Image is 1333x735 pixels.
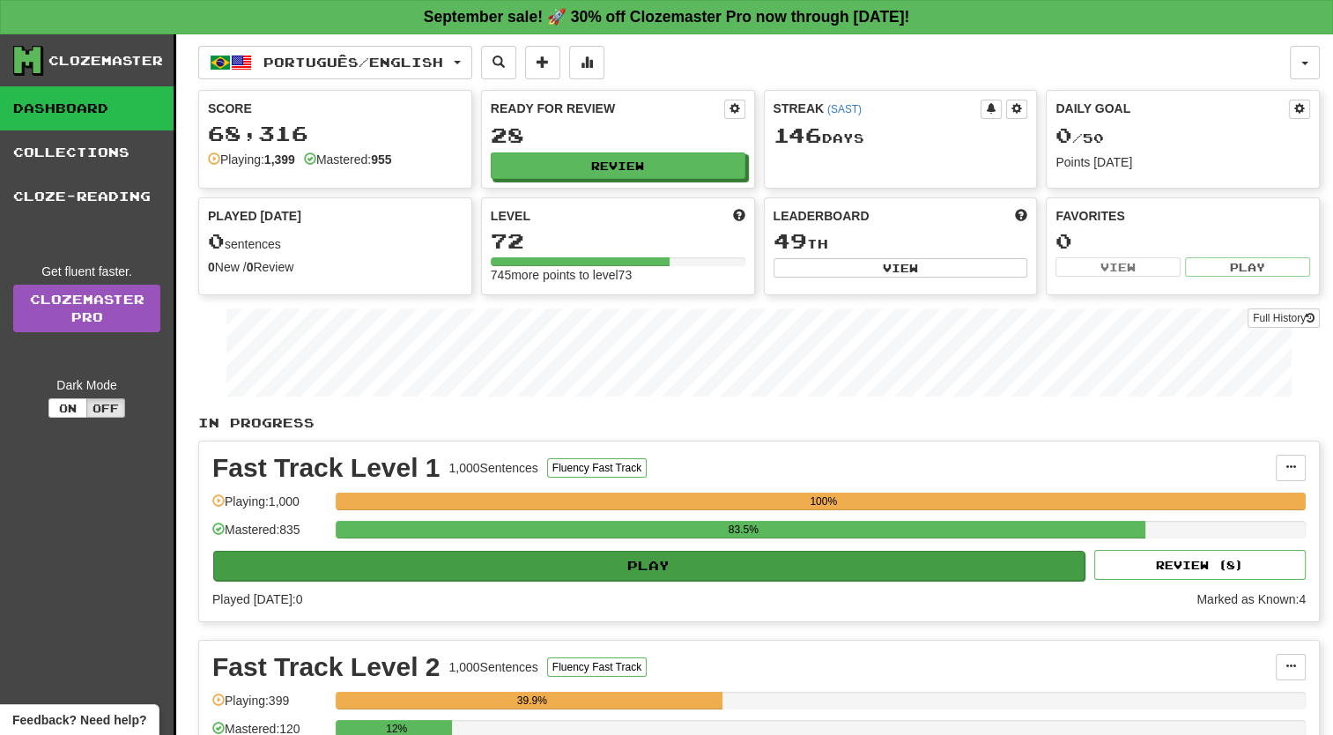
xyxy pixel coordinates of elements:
[1055,100,1289,119] div: Daily Goal
[304,151,392,168] div: Mastered:
[86,398,125,418] button: Off
[491,207,530,225] span: Level
[1248,308,1320,328] button: Full History
[774,124,1028,147] div: Day s
[491,100,724,117] div: Ready for Review
[212,455,441,481] div: Fast Track Level 1
[1185,257,1310,277] button: Play
[491,266,745,284] div: 745 more points to level 73
[733,207,745,225] span: Score more points to level up
[198,46,472,79] button: Português/English
[213,551,1085,581] button: Play
[208,258,463,276] div: New / Review
[774,100,981,117] div: Streak
[48,398,87,418] button: On
[212,493,327,522] div: Playing: 1,000
[263,55,443,70] span: Português / English
[1094,550,1306,580] button: Review (8)
[1055,230,1310,252] div: 0
[247,260,254,274] strong: 0
[212,654,441,680] div: Fast Track Level 2
[1015,207,1027,225] span: This week in points, UTC
[208,122,463,145] div: 68,316
[208,100,463,117] div: Score
[774,228,807,253] span: 49
[341,692,722,709] div: 39.9%
[525,46,560,79] button: Add sentence to collection
[774,122,822,147] span: 146
[491,152,745,179] button: Review
[1055,122,1072,147] span: 0
[547,458,647,478] button: Fluency Fast Track
[208,230,463,253] div: sentences
[1055,130,1104,145] span: / 50
[12,711,146,729] span: Open feedback widget
[481,46,516,79] button: Search sentences
[547,657,647,677] button: Fluency Fast Track
[774,258,1028,278] button: View
[774,207,870,225] span: Leaderboard
[1055,207,1310,225] div: Favorites
[449,459,538,477] div: 1,000 Sentences
[208,228,225,253] span: 0
[13,376,160,394] div: Dark Mode
[341,493,1306,510] div: 100%
[1055,153,1310,171] div: Points [DATE]
[424,8,910,26] strong: September sale! 🚀 30% off Clozemaster Pro now through [DATE]!
[491,230,745,252] div: 72
[212,592,302,606] span: Played [DATE]: 0
[208,151,295,168] div: Playing:
[491,124,745,146] div: 28
[13,263,160,280] div: Get fluent faster.
[212,521,327,550] div: Mastered: 835
[1196,590,1306,608] div: Marked as Known: 4
[208,260,215,274] strong: 0
[449,658,538,676] div: 1,000 Sentences
[774,230,1028,253] div: th
[48,52,163,70] div: Clozemaster
[1055,257,1181,277] button: View
[341,521,1145,538] div: 83.5%
[13,285,160,332] a: ClozemasterPro
[569,46,604,79] button: More stats
[198,414,1320,432] p: In Progress
[264,152,295,167] strong: 1,399
[827,103,862,115] a: (SAST)
[371,152,391,167] strong: 955
[212,692,327,721] div: Playing: 399
[208,207,301,225] span: Played [DATE]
